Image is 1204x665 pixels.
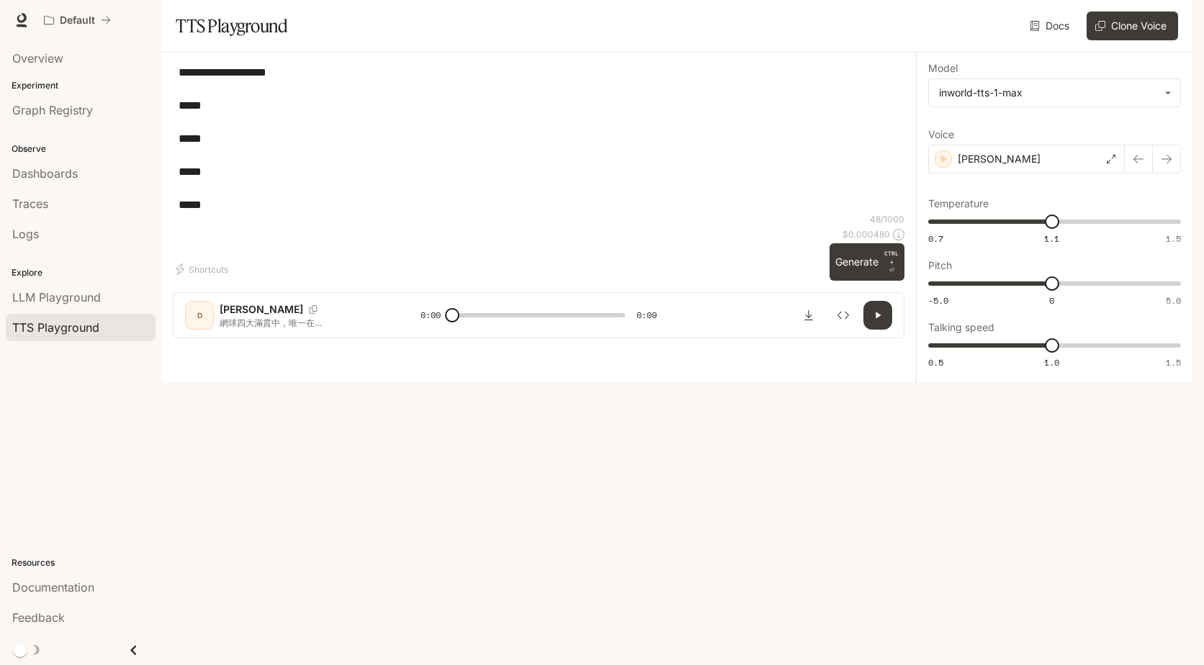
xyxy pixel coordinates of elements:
p: Default [60,14,95,27]
span: 0:09 [637,308,657,322]
span: 1.1 [1044,232,1059,245]
p: Talking speed [928,322,994,332]
button: Inspect [829,301,858,330]
p: Model [928,63,958,73]
div: inworld-tts-1-max [939,86,1157,100]
p: Pitch [928,261,952,271]
p: [PERSON_NAME] [958,152,1041,166]
p: CTRL + [884,249,899,266]
button: Download audio [794,301,823,330]
button: All workspaces [37,6,117,35]
button: GenerateCTRL +⏎ [830,243,904,281]
div: inworld-tts-1-max [929,79,1180,107]
button: Shortcuts [173,258,234,281]
button: Copy Voice ID [303,305,323,314]
span: 1.5 [1166,356,1181,368]
span: -5.0 [928,294,948,307]
span: 1.5 [1166,232,1181,245]
p: [PERSON_NAME] [220,302,303,317]
span: 0.5 [928,356,943,368]
button: Clone Voice [1087,12,1178,40]
span: 5.0 [1166,294,1181,307]
p: ⏎ [884,249,899,275]
p: 網球四大滿貫中，唯一在[GEOGRAPHIC_DATA]舉行的是： 1. 澳網 2. 法網 3. 美網 4. 溫網 [220,317,386,329]
span: 0:00 [421,308,441,322]
span: 0.7 [928,232,943,245]
span: 0 [1049,294,1054,307]
h1: TTS Playground [176,12,287,40]
span: 1.0 [1044,356,1059,368]
div: D [188,304,211,327]
a: Docs [1027,12,1075,40]
p: Voice [928,130,954,140]
p: Temperature [928,199,989,209]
